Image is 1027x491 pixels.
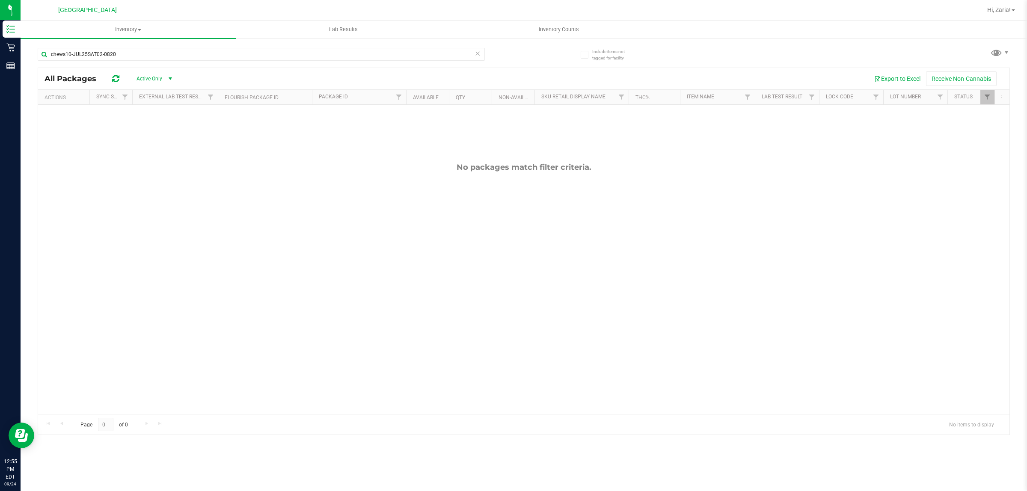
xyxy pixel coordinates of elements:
a: Sync Status [96,94,129,100]
a: Lab Results [236,21,451,38]
a: Filter [805,90,819,104]
span: Lab Results [318,26,369,33]
a: SKU [1001,94,1011,100]
a: Filter [741,90,755,104]
a: Flourish Package ID [225,95,279,101]
a: Filter [980,90,994,104]
a: Available [413,95,439,101]
inline-svg: Inventory [6,25,15,33]
span: Inventory Counts [527,26,591,33]
a: Inventory [21,21,236,38]
span: [GEOGRAPHIC_DATA] [58,6,117,14]
inline-svg: Reports [6,62,15,70]
a: Qty [456,95,465,101]
button: Export to Excel [869,71,926,86]
div: No packages match filter criteria. [38,163,1009,172]
a: Status [954,94,973,100]
span: Page of 0 [73,418,135,431]
inline-svg: Retail [6,43,15,52]
span: Hi, Zaria! [987,6,1011,13]
p: 09/24 [4,481,17,487]
a: Sku Retail Display Name [541,94,606,100]
a: Filter [614,90,629,104]
p: 12:55 PM EDT [4,458,17,481]
button: Receive Non-Cannabis [926,71,997,86]
span: Include items not tagged for facility [592,48,635,61]
a: Filter [204,90,218,104]
a: Filter [869,90,883,104]
a: Lab Test Result [762,94,802,100]
a: Filter [392,90,406,104]
a: Inventory Counts [451,21,666,38]
span: No items to display [942,418,1001,431]
a: Item Name [687,94,714,100]
a: External Lab Test Result [139,94,206,100]
div: Actions [45,95,86,101]
a: Package ID [319,94,348,100]
span: Clear [475,48,481,59]
span: All Packages [45,74,105,83]
a: Non-Available [499,95,537,101]
a: Lot Number [890,94,921,100]
a: Filter [933,90,947,104]
a: Filter [118,90,132,104]
input: Search Package ID, Item Name, SKU, Lot or Part Number... [38,48,485,61]
a: Lock Code [826,94,853,100]
span: Inventory [21,26,236,33]
iframe: Resource center [9,423,34,448]
a: THC% [635,95,650,101]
